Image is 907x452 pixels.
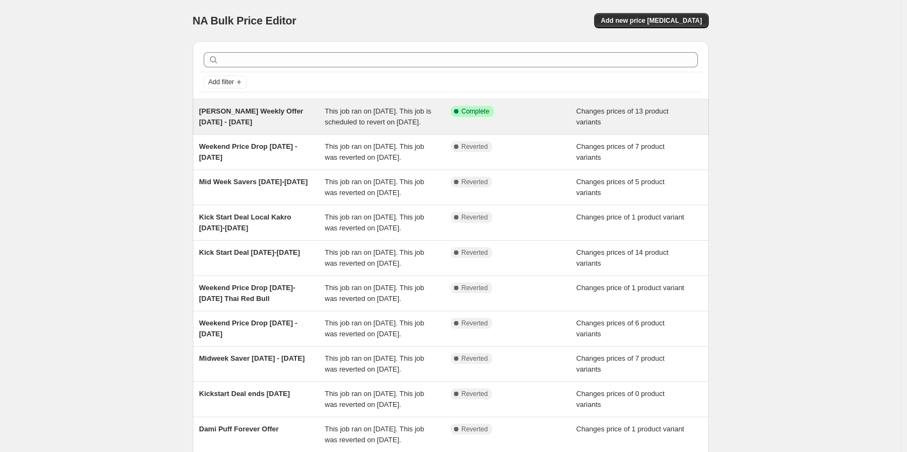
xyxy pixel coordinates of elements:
[462,107,489,116] span: Complete
[199,284,295,303] span: Weekend Price Drop [DATE]- [DATE] Thai Red Bull
[576,319,665,338] span: Changes prices of 6 product variants
[209,78,234,86] span: Add filter
[204,76,247,89] button: Add filter
[462,142,488,151] span: Reverted
[576,425,684,433] span: Changes price of 1 product variant
[462,319,488,328] span: Reverted
[325,284,424,303] span: This job ran on [DATE]. This job was reverted on [DATE].
[576,213,684,221] span: Changes price of 1 product variant
[199,425,279,433] span: Dami Puff Forever Offer
[199,142,298,161] span: Weekend Price Drop [DATE] - [DATE]
[325,354,424,373] span: This job ran on [DATE]. This job was reverted on [DATE].
[462,284,488,292] span: Reverted
[601,16,702,25] span: Add new price [MEDICAL_DATA]
[576,284,684,292] span: Changes price of 1 product variant
[199,248,300,256] span: Kick Start Deal [DATE]-[DATE]
[576,142,665,161] span: Changes prices of 7 product variants
[576,178,665,197] span: Changes prices of 5 product variants
[193,15,297,27] span: NA Bulk Price Editor
[325,319,424,338] span: This job ran on [DATE]. This job was reverted on [DATE].
[462,178,488,186] span: Reverted
[576,248,669,267] span: Changes prices of 14 product variants
[462,390,488,398] span: Reverted
[325,142,424,161] span: This job ran on [DATE]. This job was reverted on [DATE].
[199,390,290,398] span: Kickstart Deal ends [DATE]
[462,213,488,222] span: Reverted
[325,178,424,197] span: This job ran on [DATE]. This job was reverted on [DATE].
[325,248,424,267] span: This job ran on [DATE]. This job was reverted on [DATE].
[576,390,665,409] span: Changes prices of 0 product variants
[576,107,669,126] span: Changes prices of 13 product variants
[325,213,424,232] span: This job ran on [DATE]. This job was reverted on [DATE].
[199,213,292,232] span: Kick Start Deal Local Kakro [DATE]-[DATE]
[594,13,708,28] button: Add new price [MEDICAL_DATA]
[199,178,308,186] span: Mid Week Savers [DATE]-[DATE]
[199,107,304,126] span: [PERSON_NAME] Weekly Offer [DATE] - [DATE]
[462,248,488,257] span: Reverted
[325,390,424,409] span: This job ran on [DATE]. This job was reverted on [DATE].
[462,425,488,434] span: Reverted
[325,425,424,444] span: This job ran on [DATE]. This job was reverted on [DATE].
[325,107,431,126] span: This job ran on [DATE]. This job is scheduled to revert on [DATE].
[576,354,665,373] span: Changes prices of 7 product variants
[199,354,305,362] span: Midweek Saver [DATE] - [DATE]
[199,319,298,338] span: Weekend Price Drop [DATE] - [DATE]
[462,354,488,363] span: Reverted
